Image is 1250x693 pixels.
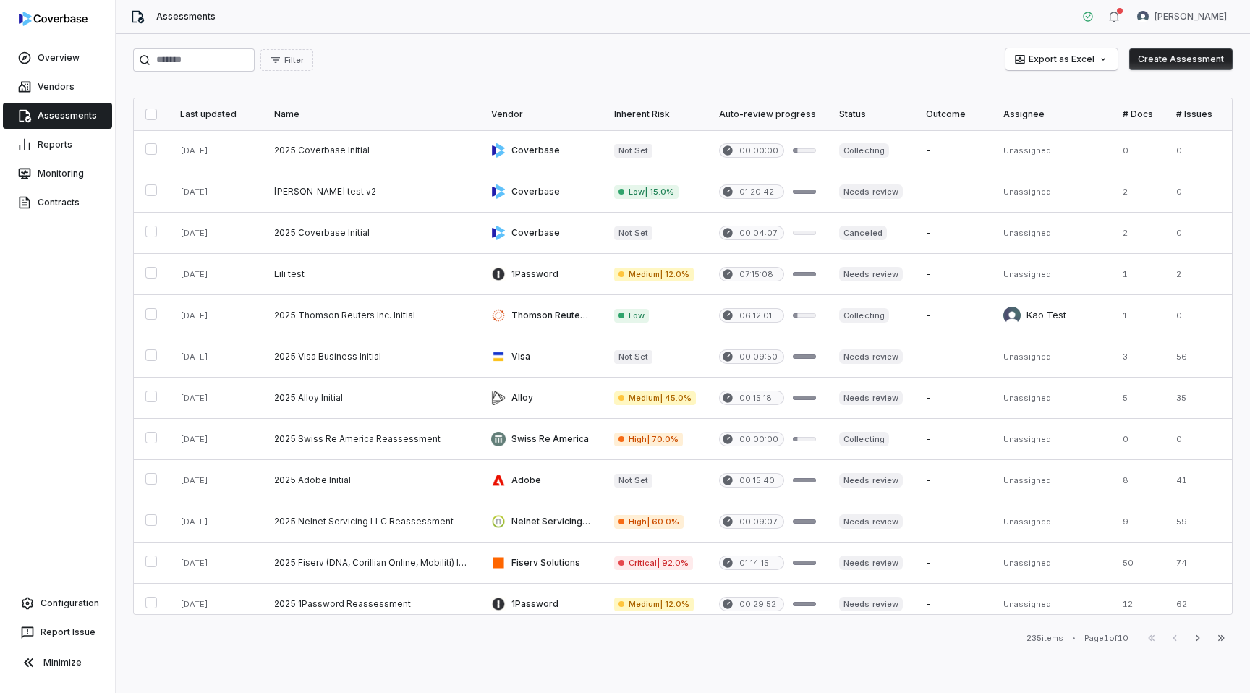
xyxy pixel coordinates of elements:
button: Export as Excel [1005,48,1118,70]
td: - [914,213,992,254]
td: - [914,419,992,460]
a: Overview [3,45,112,71]
a: Configuration [6,590,109,616]
div: # Issues [1176,109,1212,120]
a: Vendors [3,74,112,100]
span: Filter [284,55,304,66]
td: - [914,501,992,543]
td: - [914,171,992,213]
img: logo-D7KZi-bG.svg [19,12,88,26]
td: - [914,130,992,171]
div: # Docs [1123,109,1153,120]
img: Kao Test avatar [1003,307,1021,324]
div: Inherent Risk [614,109,696,120]
div: Auto-review progress [719,109,816,120]
a: Contracts [3,190,112,216]
div: Assignee [1003,109,1100,120]
div: Outcome [926,109,980,120]
div: 235 items [1026,633,1063,644]
button: Report Issue [6,619,109,645]
td: - [914,378,992,419]
td: - [914,460,992,501]
td: - [914,584,992,625]
div: Status [839,109,902,120]
td: - [914,254,992,295]
span: Assessments [156,11,216,22]
a: Reports [3,132,112,158]
a: Assessments [3,103,112,129]
div: • [1072,633,1076,643]
span: [PERSON_NAME] [1155,11,1227,22]
a: Monitoring [3,161,112,187]
button: Filter [260,49,313,71]
img: Lili Jiang avatar [1137,11,1149,22]
div: Vendor [491,109,591,120]
div: Last updated [180,109,251,120]
button: Create Assessment [1129,48,1233,70]
div: Page 1 of 10 [1084,633,1128,644]
button: Minimize [6,648,109,677]
td: - [914,336,992,378]
td: - [914,295,992,336]
div: Name [274,109,468,120]
button: Lili Jiang avatar[PERSON_NAME] [1128,6,1236,27]
td: - [914,543,992,584]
